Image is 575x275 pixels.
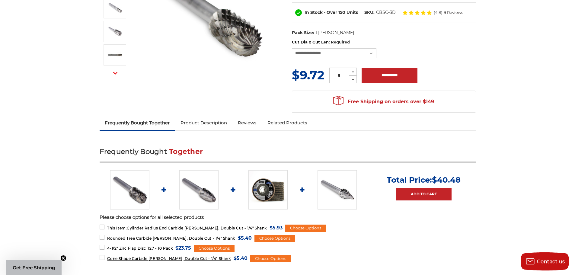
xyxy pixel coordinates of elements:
dt: Pack Size: [292,30,314,36]
span: $23.75 [175,244,191,252]
a: Frequently Bought Together [100,116,175,130]
div: Choose Options [254,235,295,242]
dt: SKU: [364,9,375,16]
a: Reviews [232,116,262,130]
span: Rounded Tree Carbide [PERSON_NAME], Double Cut - 1/4" Shank [107,236,235,241]
span: In Stock [305,10,323,15]
span: Units [347,10,358,15]
p: Please choose options for all selected products [100,214,476,221]
small: Required [331,40,350,44]
span: Frequently Bought [100,147,167,156]
span: $5.40 [234,254,248,262]
span: Get Free Shipping [13,265,55,270]
span: $40.48 [432,175,461,185]
a: Add to Cart [396,188,452,200]
span: (4.8) [434,11,442,14]
div: Choose Options [194,245,235,252]
dd: CBSC-3D [376,9,396,16]
span: Cone Shape Carbide [PERSON_NAME], Double Cut - 1/4" Shank [107,256,231,261]
img: Round End Cylinder shape carbide bur 1/4" shank [110,170,149,209]
span: Contact us [537,259,565,264]
span: Free Shipping on orders over $149 [333,96,434,108]
a: Product Description [175,116,232,130]
div: Choose Options [285,225,326,232]
label: Cut Dia x Cut Len: [292,39,476,45]
img: SC-5D cylinder ball nose shape carbide burr with 1/4 inch shank [107,24,123,39]
span: $5.93 [270,224,283,232]
span: 4-1/2" Zirc Flap Disc T27 - 10 Pack [107,246,173,251]
span: Cylinder Radius End Carbide [PERSON_NAME], Double Cut - 1/4" Shank [107,226,267,230]
span: Together [169,147,203,156]
img: SC-3 cylinder radius shape carbide burr 1/4" shank [107,47,123,62]
span: 9 Reviews [444,11,463,14]
span: $5.40 [238,234,252,242]
img: SC-1D cylinder radius end cut shape carbide burr with 1/4 inch shank [107,0,123,15]
button: Close teaser [60,255,66,261]
p: Total Price: [387,175,461,185]
strong: This Item: [107,226,127,230]
button: Contact us [521,252,569,270]
div: Choose Options [250,255,291,262]
span: - Over [324,10,337,15]
a: Related Products [262,116,313,130]
button: Next [108,67,123,80]
span: $9.72 [292,68,324,82]
dd: 1 [PERSON_NAME] [315,30,354,36]
span: 150 [338,10,345,15]
div: Get Free ShippingClose teaser [6,260,62,275]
